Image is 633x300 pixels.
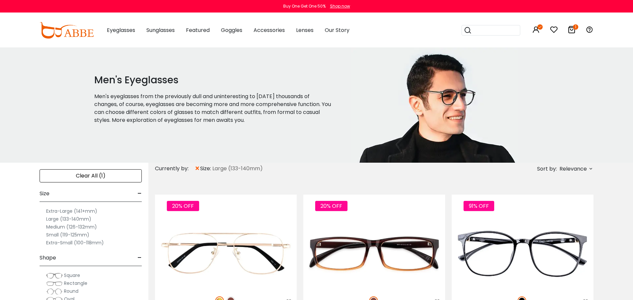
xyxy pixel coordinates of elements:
[64,272,80,279] span: Square
[46,207,97,215] label: Extra-Large (141+mm)
[46,215,91,223] label: Large (133-140mm)
[137,186,142,202] span: -
[573,24,578,30] i: 1
[221,26,242,34] span: Goggles
[40,250,56,266] span: Shape
[46,288,63,295] img: Round.png
[146,26,175,34] span: Sunglasses
[186,26,210,34] span: Featured
[94,93,334,124] p: Men's eyeglasses from the previously dull and uninteresting to [DATE] thousands of changes, of co...
[452,218,593,289] img: Black Semalaugho - Plastic ,Universal Bridge Fit
[195,163,200,175] span: ×
[315,201,347,211] span: 20% OFF
[40,22,94,39] img: abbeglasses.com
[325,26,349,34] span: Our Story
[64,280,87,286] span: Rectangle
[254,26,285,34] span: Accessories
[559,163,587,175] span: Relevance
[212,165,263,173] span: Large (133-140mm)
[167,201,199,211] span: 20% OFF
[46,239,104,247] label: Extra-Small (100-118mm)
[94,74,334,86] h1: Men's Eyeglasses
[283,3,326,9] div: Buy One Get One 50%
[155,163,195,175] div: Currently by:
[327,3,350,9] a: Shop now
[40,186,49,202] span: Size
[46,223,97,231] label: Medium (126-132mm)
[46,272,63,279] img: Square.png
[46,231,89,239] label: Small (119-125mm)
[137,250,142,266] span: -
[330,3,350,9] div: Shop now
[464,201,494,211] span: 91% OFF
[107,26,135,34] span: Eyeglasses
[64,288,78,294] span: Round
[46,280,63,287] img: Rectangle.png
[296,26,314,34] span: Lenses
[200,165,212,173] span: size:
[568,27,576,35] a: 1
[40,169,142,182] div: Clear All (1)
[303,218,445,289] img: Brown Isaiah - TR ,Universal Bridge Fit
[155,218,297,289] img: Gold Gatewood - Metal ,Adjust Nose Pads
[537,165,557,173] span: Sort by:
[351,47,518,163] img: men's eyeglasses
